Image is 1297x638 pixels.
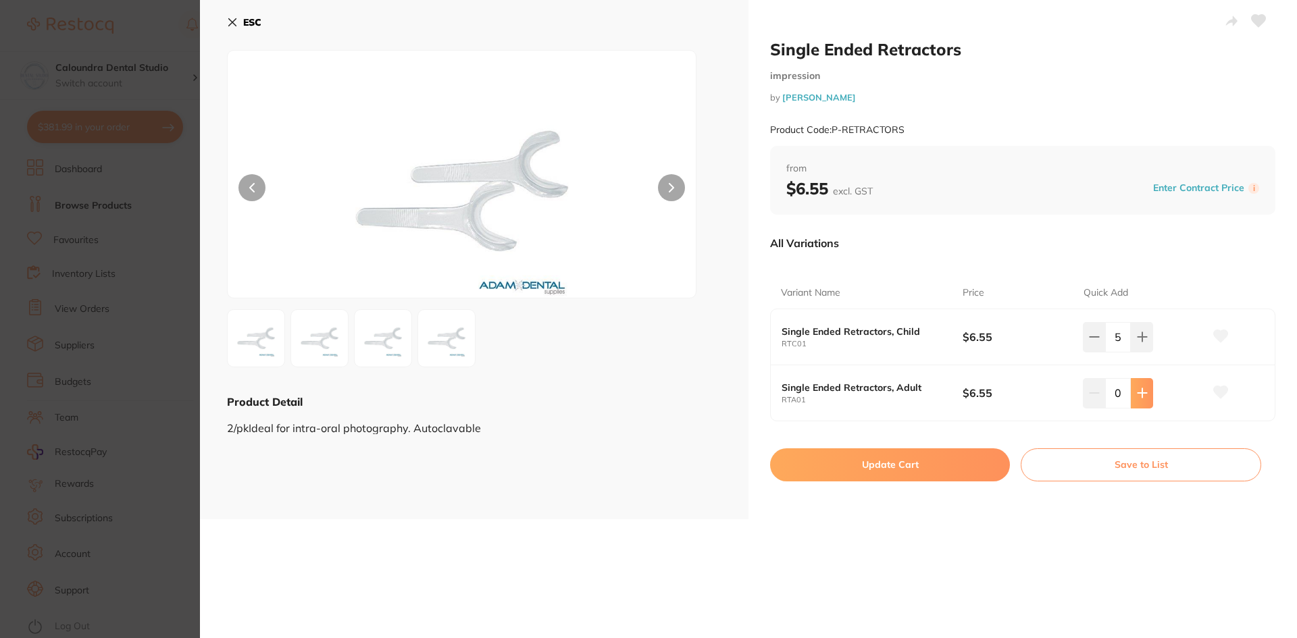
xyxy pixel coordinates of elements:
[422,314,471,363] img: LmpwZw
[359,314,407,363] img: LmpwZw
[833,185,873,197] span: excl. GST
[782,396,963,404] small: RTA01
[59,38,233,52] p: It has been 14 days since you have started your Restocq journey. We wanted to do a check in and s...
[30,41,52,62] img: Profile image for Restocq
[322,84,603,298] img: LmpwZw
[1248,183,1259,194] label: i
[782,382,944,393] b: Single Ended Retractors, Adult
[770,70,1275,82] small: impression
[1021,448,1261,481] button: Save to List
[781,286,840,300] p: Variant Name
[782,340,963,348] small: RTC01
[786,162,1259,176] span: from
[770,39,1275,59] h2: Single Ended Retractors
[243,16,261,28] b: ESC
[963,386,1071,400] b: $6.55
[786,178,873,198] b: $6.55
[1084,286,1128,300] p: Quick Add
[963,286,984,300] p: Price
[770,124,905,136] small: Product Code: P-RETRACTORS
[227,395,303,408] b: Product Detail
[227,409,721,434] div: 2/pkIdeal for intra-oral photography. Autoclavable
[770,448,1010,481] button: Update Cart
[782,92,856,103] a: [PERSON_NAME]
[770,236,839,250] p: All Variations
[59,52,233,64] p: Message from Restocq, sent 2w ago
[770,92,1275,103] small: by
[20,28,250,73] div: message notification from Restocq, 2w ago. It has been 14 days since you have started your Restoc...
[227,11,261,34] button: ESC
[232,314,280,363] img: LmpwZw
[1149,182,1248,194] button: Enter Contract Price
[782,326,944,337] b: Single Ended Retractors, Child
[963,329,1071,344] b: $6.55
[295,314,344,363] img: LmpwZw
